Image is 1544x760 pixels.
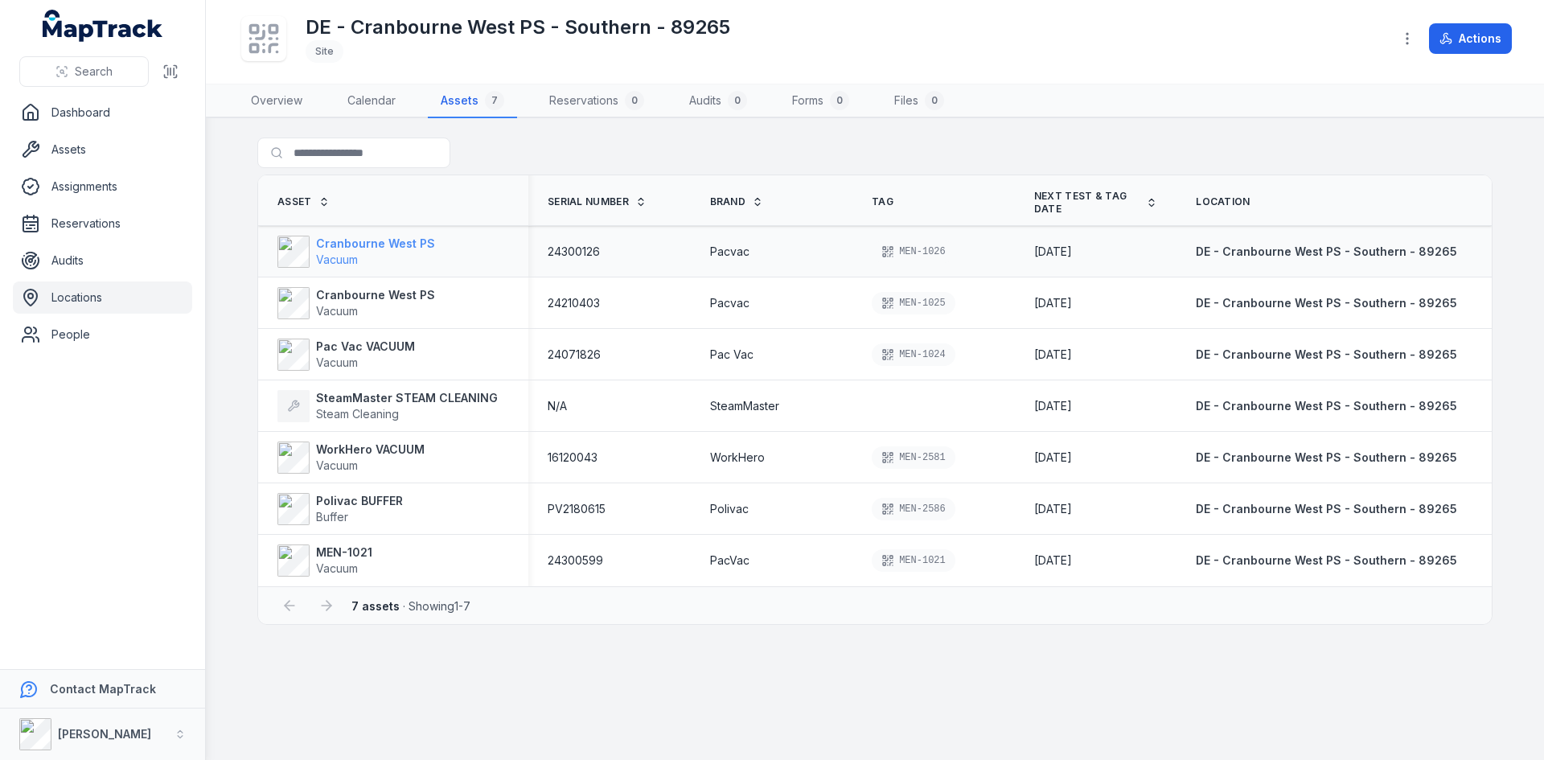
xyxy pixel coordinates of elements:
a: DE - Cranbourne West PS - Southern - 89265 [1196,398,1457,414]
div: 0 [728,91,747,110]
span: N/A [548,398,567,414]
span: Polivac [710,501,749,517]
time: 9/3/2025, 11:00:00 AM [1034,450,1072,466]
span: Pacvac [710,295,749,311]
a: DE - Cranbourne West PS - Southern - 89265 [1196,244,1457,260]
span: 16120043 [548,450,597,466]
a: Audits [13,244,192,277]
span: [DATE] [1034,502,1072,516]
span: · Showing 1 - 7 [351,599,470,613]
a: Next test & tag date [1034,190,1158,216]
span: PacVac [710,553,749,569]
a: MEN-1021Vacuum [277,544,372,577]
span: Serial Number [548,195,629,208]
a: DE - Cranbourne West PS - Southern - 89265 [1196,347,1457,363]
a: Reservations [13,207,192,240]
a: DE - Cranbourne West PS - Southern - 89265 [1196,450,1457,466]
strong: MEN-1021 [316,544,372,561]
strong: Polivac BUFFER [316,493,403,509]
a: DE - Cranbourne West PS - Southern - 89265 [1196,553,1457,569]
span: [DATE] [1034,244,1072,258]
div: MEN-1026 [872,240,955,263]
span: [DATE] [1034,296,1072,310]
button: Search [19,56,149,87]
strong: WorkHero VACUUM [316,442,425,458]
div: MEN-1024 [872,343,955,366]
a: Assignments [13,170,192,203]
time: 9/3/2025, 11:00:00 AM [1034,347,1072,363]
span: Vacuum [316,458,358,472]
time: 9/3/2025, 11:00:00 AM [1034,501,1072,517]
span: DE - Cranbourne West PS - Southern - 89265 [1196,244,1457,258]
span: Pacvac [710,244,749,260]
span: Buffer [316,510,348,524]
a: Reservations0 [536,84,657,118]
button: Actions [1429,23,1512,54]
a: WorkHero VACUUMVacuum [277,442,425,474]
strong: Cranbourne West PS [316,287,435,303]
a: MapTrack [43,10,163,42]
a: Assets7 [428,84,517,118]
strong: Contact MapTrack [50,682,156,696]
a: Files0 [881,84,957,118]
a: Serial Number [548,195,647,208]
time: 3/3/2025, 11:00:00 AM [1034,398,1072,414]
div: MEN-2586 [872,498,955,520]
h1: DE - Cranbourne West PS - Southern - 89265 [306,14,730,40]
span: [DATE] [1034,553,1072,567]
span: DE - Cranbourne West PS - Southern - 89265 [1196,399,1457,413]
span: Next test & tag date [1034,190,1140,216]
a: Audits0 [676,84,760,118]
span: DE - Cranbourne West PS - Southern - 89265 [1196,296,1457,310]
span: DE - Cranbourne West PS - Southern - 89265 [1196,553,1457,567]
div: 0 [625,91,644,110]
a: Asset [277,195,330,208]
span: [DATE] [1034,450,1072,464]
a: Overview [238,84,315,118]
a: Forms0 [779,84,862,118]
span: Search [75,64,113,80]
a: DE - Cranbourne West PS - Southern - 89265 [1196,501,1457,517]
span: 24071826 [548,347,601,363]
a: Brand [710,195,764,208]
span: Location [1196,195,1250,208]
span: Vacuum [316,561,358,575]
div: 7 [485,91,504,110]
strong: Cranbourne West PS [316,236,435,252]
strong: [PERSON_NAME] [58,727,151,741]
span: DE - Cranbourne West PS - Southern - 89265 [1196,450,1457,464]
a: Cranbourne West PSVacuum [277,287,435,319]
span: Vacuum [316,355,358,369]
span: Asset [277,195,312,208]
span: DE - Cranbourne West PS - Southern - 89265 [1196,502,1457,516]
a: Calendar [335,84,409,118]
span: DE - Cranbourne West PS - Southern - 89265 [1196,347,1457,361]
a: Assets [13,134,192,166]
span: [DATE] [1034,399,1072,413]
span: WorkHero [710,450,765,466]
span: Steam Cleaning [316,407,399,421]
span: Vacuum [316,253,358,266]
div: Site [306,40,343,63]
div: 0 [925,91,944,110]
time: 9/3/2025, 12:00:00 AM [1034,244,1072,260]
a: Pac Vac VACUUMVacuum [277,339,415,371]
div: MEN-2581 [872,446,955,469]
span: PV2180615 [548,501,606,517]
span: Tag [872,195,893,208]
strong: Pac Vac VACUUM [316,339,415,355]
span: Vacuum [316,304,358,318]
span: 24210403 [548,295,600,311]
time: 9/3/2025, 10:00:00 AM [1034,553,1072,569]
strong: SteamMaster STEAM CLEANING [316,390,498,406]
a: Locations [13,281,192,314]
span: Pac Vac [710,347,754,363]
a: Dashboard [13,97,192,129]
div: MEN-1021 [872,549,955,572]
div: 0 [830,91,849,110]
span: 24300599 [548,553,603,569]
a: DE - Cranbourne West PS - Southern - 89265 [1196,295,1457,311]
strong: 7 assets [351,599,400,613]
div: MEN-1025 [872,292,955,314]
a: Cranbourne West PSVacuum [277,236,435,268]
